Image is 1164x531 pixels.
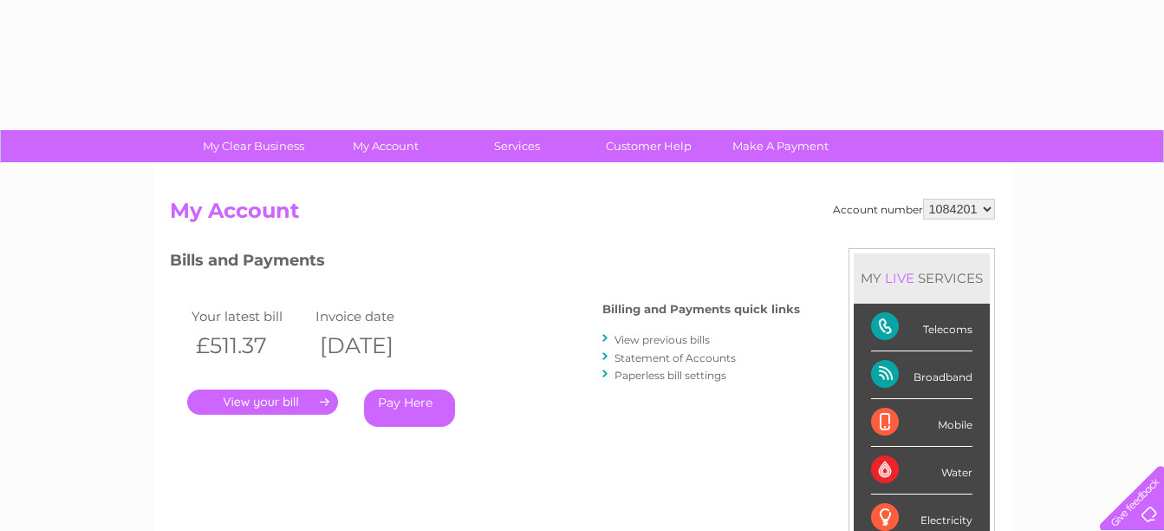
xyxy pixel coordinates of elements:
th: [DATE] [311,328,436,364]
div: Water [871,447,972,495]
div: Broadband [871,351,972,399]
td: Your latest bill [187,305,312,328]
a: Statement of Accounts [615,351,736,364]
h4: Billing and Payments quick links [602,303,800,316]
div: LIVE [881,270,918,286]
td: Invoice date [311,305,436,328]
a: . [187,390,338,415]
a: My Clear Business [182,130,325,162]
div: MY SERVICES [854,253,990,303]
div: Account number [833,199,995,220]
a: Customer Help [577,130,720,162]
a: Pay Here [364,390,455,427]
a: Services [445,130,589,162]
a: View previous bills [615,333,710,346]
a: Make A Payment [709,130,852,162]
h2: My Account [170,199,995,232]
a: My Account [314,130,457,162]
a: Paperless bill settings [615,369,726,382]
div: Mobile [871,399,972,447]
h3: Bills and Payments [170,248,800,279]
th: £511.37 [187,328,312,364]
div: Telecoms [871,304,972,351]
